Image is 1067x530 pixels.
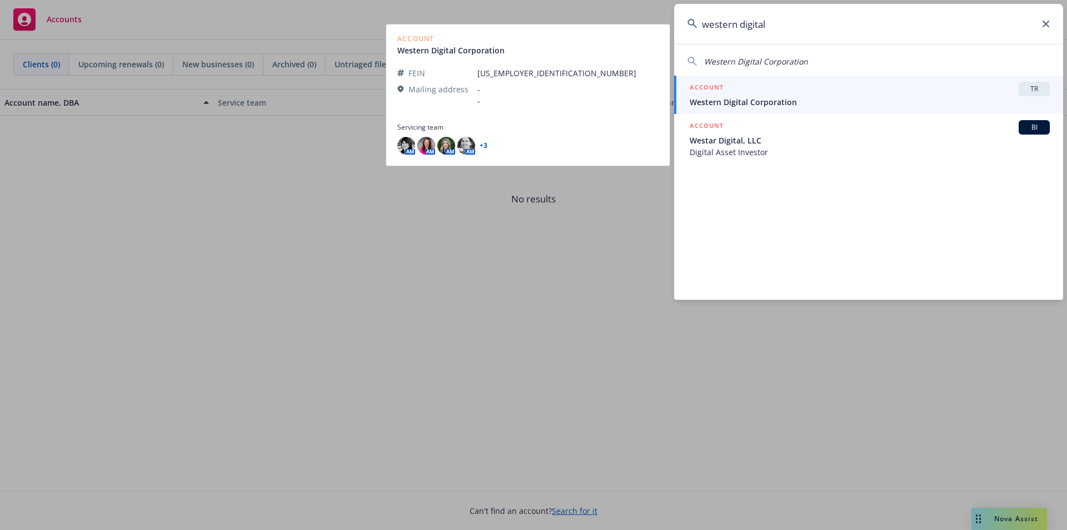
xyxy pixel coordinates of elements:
[690,96,1050,108] span: Western Digital Corporation
[1023,84,1045,94] span: TR
[690,135,1050,146] span: Westar Digital, LLC
[704,56,808,67] span: Western Digital Corporation
[690,82,724,95] h5: ACCOUNT
[690,120,724,133] h5: ACCOUNT
[690,146,1050,158] span: Digital Asset Investor
[674,4,1063,44] input: Search...
[1023,122,1045,132] span: BI
[674,114,1063,164] a: ACCOUNTBIWestar Digital, LLCDigital Asset Investor
[674,76,1063,114] a: ACCOUNTTRWestern Digital Corporation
